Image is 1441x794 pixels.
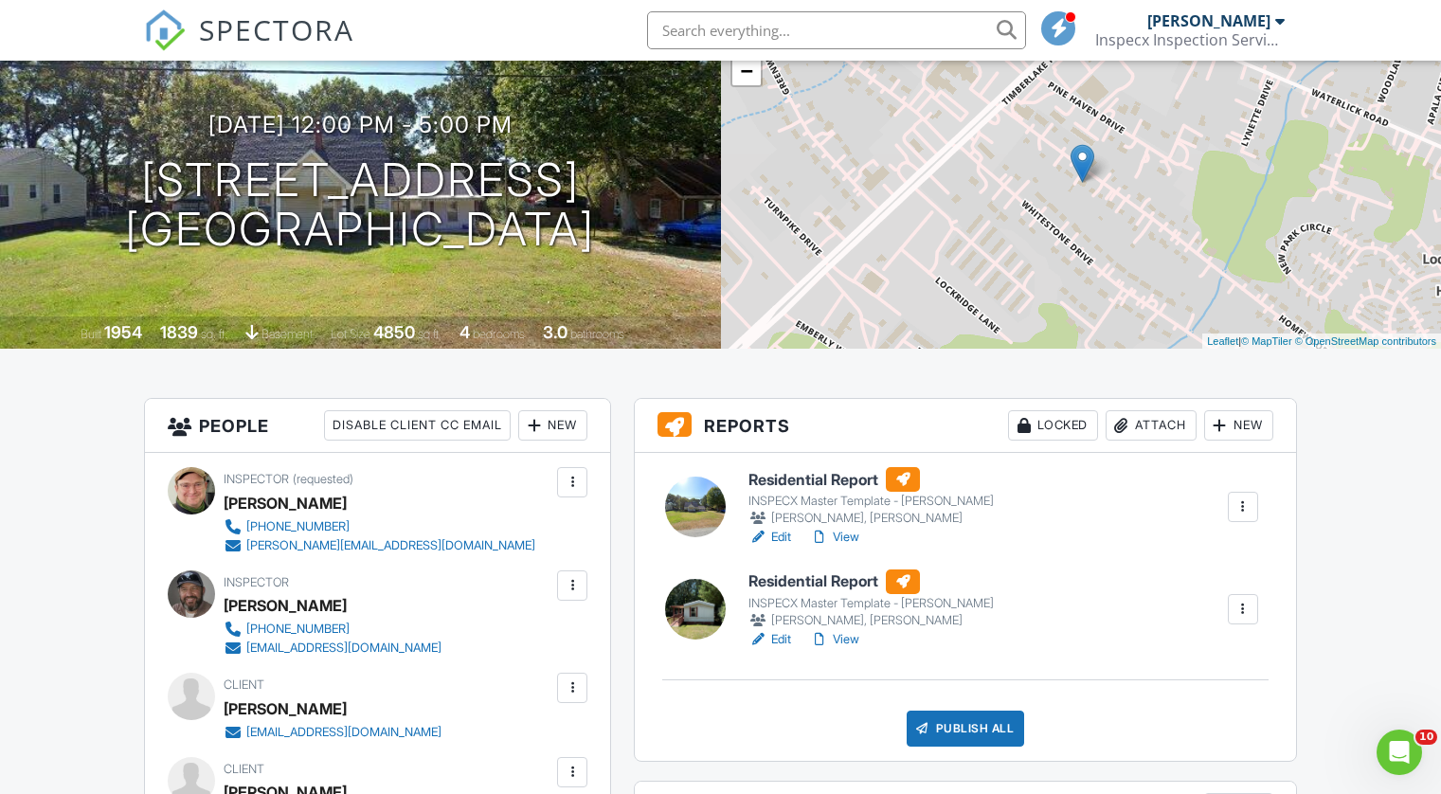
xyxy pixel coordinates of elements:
[1207,335,1238,347] a: Leaflet
[224,620,441,639] a: [PHONE_NUMBER]
[1204,410,1273,441] div: New
[1415,730,1437,745] span: 10
[224,639,441,658] a: [EMAIL_ADDRESS][DOMAIN_NAME]
[144,26,354,65] a: SPECTORA
[635,399,1296,453] h3: Reports
[145,399,610,453] h3: People
[373,322,415,342] div: 4850
[224,575,289,589] span: Inspector
[810,630,859,649] a: View
[224,723,441,742] a: [EMAIL_ADDRESS][DOMAIN_NAME]
[748,596,994,611] div: INSPECX Master Template - [PERSON_NAME]
[1147,11,1270,30] div: [PERSON_NAME]
[224,677,264,692] span: Client
[104,322,142,342] div: 1954
[160,322,198,342] div: 1839
[418,327,441,341] span: sq.ft.
[518,410,587,441] div: New
[748,467,994,492] h6: Residential Report
[748,467,994,528] a: Residential Report INSPECX Master Template - [PERSON_NAME] [PERSON_NAME], [PERSON_NAME]
[224,695,347,723] div: [PERSON_NAME]
[224,517,535,536] a: [PHONE_NUMBER]
[570,327,624,341] span: bathrooms
[125,155,595,256] h1: [STREET_ADDRESS] [GEOGRAPHIC_DATA]
[224,489,347,517] div: [PERSON_NAME]
[1295,335,1436,347] a: © OpenStreetMap contributors
[293,472,353,486] span: (requested)
[748,528,791,547] a: Edit
[473,327,525,341] span: bedrooms
[246,622,350,637] div: [PHONE_NUMBER]
[1095,30,1285,49] div: Inspecx Inspection Services
[459,322,470,342] div: 4
[201,327,227,341] span: sq. ft.
[224,762,264,776] span: Client
[331,327,370,341] span: Lot Size
[1241,335,1292,347] a: © MapTiler
[748,611,994,630] div: [PERSON_NAME], [PERSON_NAME]
[246,538,535,553] div: [PERSON_NAME][EMAIL_ADDRESS][DOMAIN_NAME]
[543,322,567,342] div: 3.0
[748,569,994,594] h6: Residential Report
[748,494,994,509] div: INSPECX Master Template - [PERSON_NAME]
[1106,410,1197,441] div: Attach
[246,641,441,656] div: [EMAIL_ADDRESS][DOMAIN_NAME]
[810,528,859,547] a: View
[224,472,289,486] span: Inspector
[647,11,1026,49] input: Search everything...
[246,725,441,740] div: [EMAIL_ADDRESS][DOMAIN_NAME]
[1202,334,1441,350] div: |
[199,9,354,49] span: SPECTORA
[144,9,186,51] img: The Best Home Inspection Software - Spectora
[324,410,511,441] div: Disable Client CC Email
[246,519,350,534] div: [PHONE_NUMBER]
[748,509,994,528] div: [PERSON_NAME], [PERSON_NAME]
[732,57,761,85] a: Zoom out
[907,711,1025,747] div: Publish All
[748,630,791,649] a: Edit
[261,327,313,341] span: basement
[224,591,347,620] div: [PERSON_NAME]
[208,112,513,137] h3: [DATE] 12:00 pm - 5:00 pm
[1377,730,1422,775] iframe: Intercom live chat
[81,327,101,341] span: Built
[748,569,994,630] a: Residential Report INSPECX Master Template - [PERSON_NAME] [PERSON_NAME], [PERSON_NAME]
[224,536,535,555] a: [PERSON_NAME][EMAIL_ADDRESS][DOMAIN_NAME]
[1008,410,1098,441] div: Locked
